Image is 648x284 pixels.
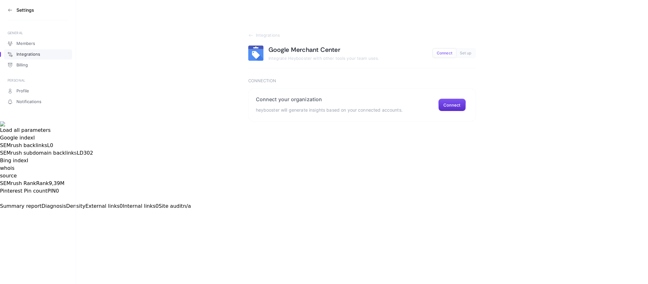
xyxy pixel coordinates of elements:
a: Billing [4,60,72,70]
span: Members [16,41,35,46]
span: 0 [156,203,159,209]
span: 0 [120,203,123,209]
a: Integrations [4,49,72,59]
a: Integrations [248,33,476,38]
span: Notifications [16,99,41,104]
a: Profile [4,86,72,96]
h3: Settings [16,8,34,13]
div: PERSONAL [8,78,68,83]
a: Notifications [4,97,72,107]
span: n/a [183,203,191,209]
a: 302 [83,150,93,156]
span: Connect [437,51,452,56]
span: Profile [16,89,29,94]
button: Set up [456,49,475,58]
span: Internal links [123,203,155,209]
span: Billing [16,63,28,68]
span: Integrations [256,33,280,38]
h3: Connection [248,78,476,83]
a: Members [4,39,72,49]
button: Connect [433,49,456,58]
h2: Connect your organization [256,96,403,102]
span: Site audit [159,203,183,209]
button: Connect [438,99,466,111]
a: Site auditn/a [159,203,191,209]
span: Set up [460,51,472,56]
span: Integrations [16,52,40,57]
div: GENERAL [8,30,68,35]
span: Integrate Heybooster with other tools your team uses. [268,56,380,61]
p: heybooster will generate insights based on your connected accounts. [256,106,403,114]
span: LD [77,150,83,156]
span: External links [85,203,120,209]
h1: Google Merchant Center [268,46,340,54]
